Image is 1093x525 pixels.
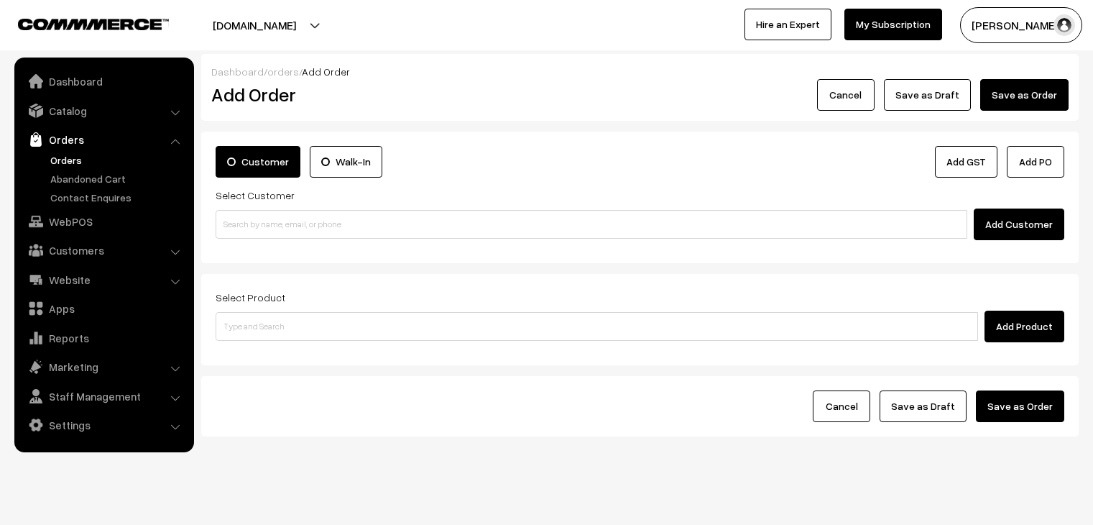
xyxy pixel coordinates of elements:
a: Abandoned Cart [47,171,189,186]
button: Save as Draft [880,391,967,422]
input: Search by name, email, or phone [216,210,967,239]
a: Dashboard [211,65,264,78]
img: user [1053,14,1075,36]
button: Add PO [1007,146,1064,178]
button: Save as Order [980,79,1069,111]
button: Cancel [813,391,870,422]
img: COMMMERCE [18,19,169,29]
a: Staff Management [18,383,189,409]
button: [PERSON_NAME]… [960,7,1082,43]
a: Orders [47,152,189,168]
a: Hire an Expert [744,9,831,40]
label: Select Customer [216,188,295,203]
a: WebPOS [18,209,189,234]
button: Save as Draft [884,79,971,111]
a: Reports [18,325,189,351]
input: Type and Search [216,312,978,341]
a: Customers [18,237,189,263]
button: Add Product [984,311,1064,342]
a: COMMMERCE [18,14,144,32]
a: Marketing [18,354,189,380]
label: Customer [216,146,300,178]
a: Contact Enquires [47,190,189,205]
a: Add GST [935,146,997,178]
button: Add Customer [974,209,1064,240]
a: Website [18,267,189,293]
h2: Add Order [211,83,483,106]
button: Save as Order [976,391,1064,422]
label: Select Product [216,290,285,305]
div: / / [211,64,1069,79]
a: Settings [18,412,189,438]
a: Apps [18,296,189,321]
a: Catalog [18,98,189,124]
span: Add Order [302,65,350,78]
button: [DOMAIN_NAME] [162,7,346,43]
a: orders [267,65,299,78]
a: Orders [18,127,189,152]
a: My Subscription [844,9,942,40]
label: Walk-In [310,146,382,178]
a: Dashboard [18,68,189,94]
button: Cancel [817,79,875,111]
